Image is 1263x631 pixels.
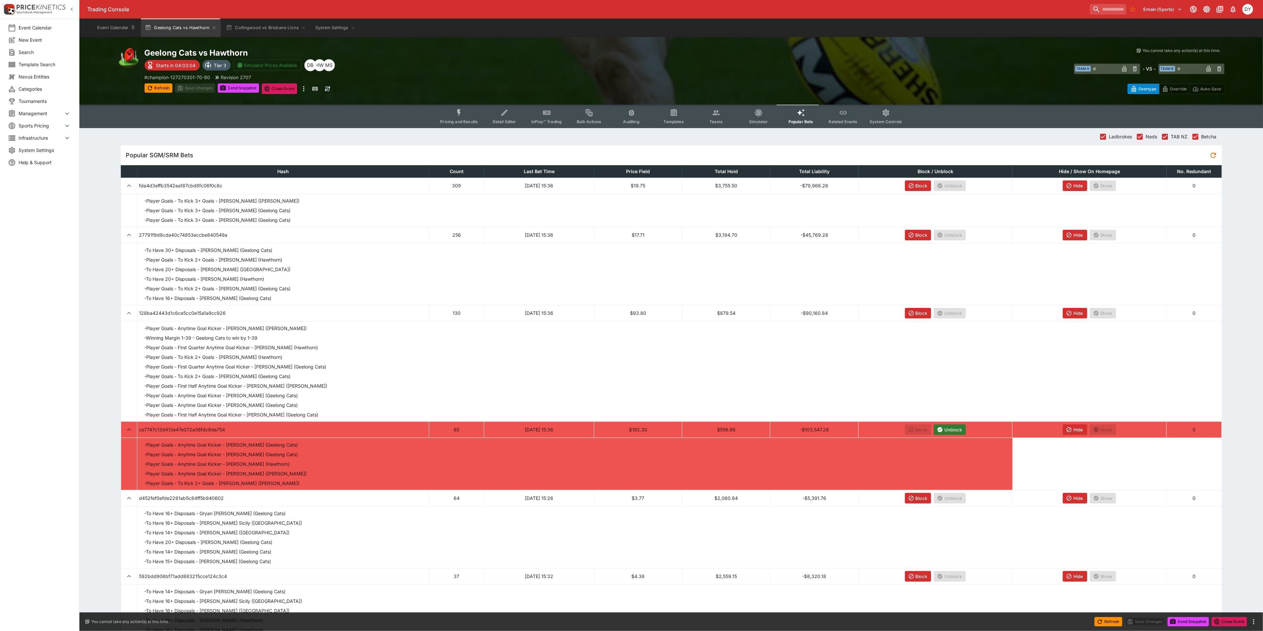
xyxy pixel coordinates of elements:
[770,490,858,506] td: -$5,391.76
[145,373,291,380] p: - Player Goals - To Kick 2+ Goals - [PERSON_NAME] (Geelong Cats)
[145,461,290,467] p: - Player Goals - Anytime Goal Kicker - [PERSON_NAME] (Hawthorn)
[19,122,63,129] span: Sports Pricing
[682,227,770,243] td: $3,194.70
[19,110,63,117] span: Management
[905,493,931,504] button: Block
[870,119,902,124] span: System Controls
[682,568,770,584] td: $2,559.15
[429,490,484,506] td: 64
[145,598,302,605] p: - To Have 16+ Disposals - [PERSON_NAME] Sicily ([GEOGRAPHIC_DATA])
[749,119,768,124] span: Simulator
[905,571,931,582] button: Block
[145,83,172,93] button: Refresh
[1170,85,1187,92] p: Override
[682,305,770,321] td: $879.54
[123,492,135,504] button: expand row
[1242,4,1253,15] div: dylan.brown
[1140,4,1186,15] button: Select Tenant
[709,119,723,124] span: Teams
[770,165,858,177] th: Total Liability
[770,421,858,438] td: -$103,547.28
[145,382,328,389] p: - Player Goals - First Half Anytime Goal Kicker - [PERSON_NAME] ([PERSON_NAME])
[1240,2,1255,17] button: dylan.brown
[1200,85,1221,92] p: Auto-Save
[429,421,484,438] td: 65
[145,558,271,565] p: - To Have 15+ Disposals - [PERSON_NAME] (Geelong Cats)
[1063,571,1087,582] button: Hide
[493,119,516,124] span: Detail Editor
[1063,230,1087,240] button: Hide
[1063,493,1087,504] button: Hide
[141,19,221,37] button: Geelong Cats vs Hawthorn
[145,607,290,614] p: - To Have 16+ Disposals - [PERSON_NAME] ([GEOGRAPHIC_DATA])
[594,177,682,194] td: $19.75
[123,229,135,241] button: expand row
[19,85,71,92] span: Categories
[858,165,1013,177] th: Block / Unblock
[137,305,429,321] td: 128ba42443d1c6ce5cc0e15a1a9cc926
[435,105,907,128] div: Event type filters
[137,490,429,506] td: d452fef0efde2291ab5c84ff5b940602
[145,510,286,517] p: - To Have 16+ Disposals - Gryan [PERSON_NAME] (Geelong Cats)
[145,275,264,282] p: - To Have 20+ Disposals - [PERSON_NAME] (Hawthorn)
[311,19,359,37] button: System Settings
[594,490,682,506] td: $3.77
[1201,133,1217,140] span: Betcha
[1063,424,1087,435] button: Hide
[17,5,66,10] img: PriceKinetics
[1128,84,1225,94] div: Start From
[145,266,291,273] p: - To Have 20+ Disposals - [PERSON_NAME] ([GEOGRAPHIC_DATA])
[137,177,429,194] td: fda4d3effb3542ea187cbd8fc06f0c8c
[145,197,300,204] p: - Player Goals - To Kick 3+ Goals - [PERSON_NAME] ([PERSON_NAME])
[484,421,594,438] td: [DATE] 15:36
[1201,3,1213,15] button: Toggle light/dark mode
[1013,165,1167,177] th: Hide / Show On Homepage
[905,308,931,318] button: Block
[145,480,300,487] p: - Player Goals - To Kick 2+ Goals - [PERSON_NAME] ([PERSON_NAME])
[19,49,71,56] span: Search
[145,256,283,263] p: - Player Goals - To Kick 2+ Goals - [PERSON_NAME] (Hawthorn)
[1160,66,1175,72] span: Team B
[221,74,251,81] p: Revision 2707
[440,119,478,124] span: Pricing and Results
[145,539,273,546] p: - To Have 20+ Disposals - [PERSON_NAME] (Geelong Cats)
[145,344,318,351] p: - Player Goals - First Quarter Anytime Goal Kicker - [PERSON_NAME] (Hawthorn)
[304,59,316,71] div: Dylan Brown
[19,98,71,105] span: Tournaments
[770,305,858,321] td: -$90,160.84
[145,519,302,526] p: - To Have 16+ Disposals - [PERSON_NAME] Sicily ([GEOGRAPHIC_DATA])
[1146,133,1157,140] span: Neds
[429,165,484,177] th: Count
[123,570,135,582] button: expand row
[1169,573,1219,580] p: 0
[126,151,1207,159] span: Popular SGM/SRM Bets
[145,470,307,477] p: - Player Goals - Anytime Goal Kicker - [PERSON_NAME] ([PERSON_NAME])
[91,619,169,625] p: You cannot take any action(s) at this time.
[222,19,310,37] button: Collingwood vs Brisbane Lions
[1227,3,1239,15] button: Notifications
[789,119,813,124] span: Popular Bets
[1169,310,1219,316] p: 0
[594,421,682,438] td: $192.30
[682,490,770,506] td: $2,060.84
[118,48,139,69] img: australian_rules.png
[1188,3,1199,15] button: Connected to PK
[19,36,71,43] span: New Event
[2,3,15,16] img: PriceKinetics Logo
[1075,66,1091,72] span: Team A
[905,230,931,240] button: Block
[1167,165,1222,177] th: No. Redundant
[145,48,685,58] h2: Copy To Clipboard
[682,177,770,194] td: $3,755.50
[531,119,562,124] span: InPlay™ Trading
[323,59,335,71] div: Matthew Scott
[145,334,258,341] p: - Winning Margin 1-39 - Geelong Cats to win by 1-39
[145,295,272,302] p: - To Have 16+ Disposals - [PERSON_NAME] (Geelong Cats)
[429,177,484,194] td: 309
[484,165,594,177] th: Last Bet Time
[484,305,594,321] td: [DATE] 15:36
[17,11,52,14] img: Sportsbook Management
[682,165,770,177] th: Total Hold
[577,119,601,124] span: Bulk Actions
[145,74,210,81] p: Copy To Clipboard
